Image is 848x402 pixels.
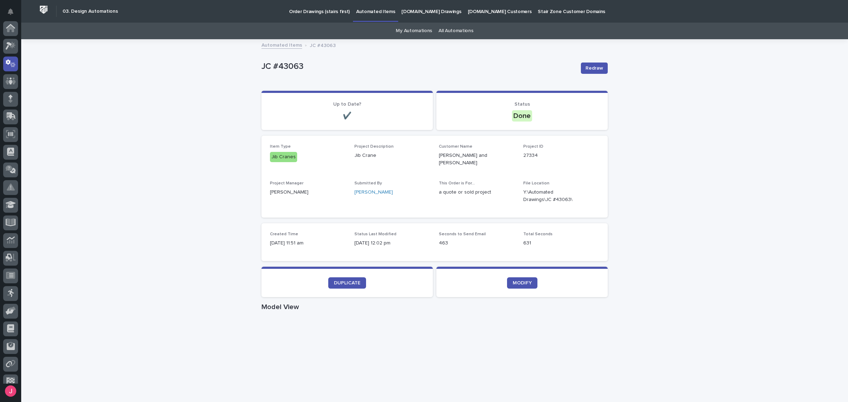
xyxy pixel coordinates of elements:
[512,110,532,122] div: Done
[328,277,366,289] a: DUPLICATE
[439,240,515,247] p: 463
[270,232,298,236] span: Created Time
[513,280,532,285] span: MODIFY
[270,152,297,162] div: Jib Cranes
[261,61,575,72] p: JC #43063
[581,63,608,74] button: Redraw
[270,240,346,247] p: [DATE] 11:51 am
[3,384,18,398] button: users-avatar
[3,4,18,19] button: Notifications
[63,8,118,14] h2: 03. Design Automations
[270,189,346,196] p: [PERSON_NAME]
[438,23,473,39] a: All Automations
[439,189,515,196] p: a quote or sold project
[334,280,360,285] span: DUPLICATE
[439,232,486,236] span: Seconds to Send Email
[585,65,603,72] span: Redraw
[354,181,382,185] span: Submitted By
[523,181,549,185] span: File Location
[333,102,361,107] span: Up to Date?
[523,232,553,236] span: Total Seconds
[270,144,291,149] span: Item Type
[514,102,530,107] span: Status
[354,189,393,196] a: [PERSON_NAME]
[439,152,515,167] p: [PERSON_NAME] and [PERSON_NAME]
[270,181,304,185] span: Project Manager
[523,189,582,203] : Y:\Automated Drawings\JC #43063\
[523,152,599,159] p: 27334
[507,277,537,289] a: MODIFY
[396,23,432,39] a: My Automations
[261,41,302,49] a: Automated Items
[439,181,475,185] span: This Order is For...
[270,112,424,120] p: ✔️
[523,144,543,149] span: Project ID
[354,144,394,149] span: Project Description
[9,8,18,20] div: Notifications
[439,144,472,149] span: Customer Name
[261,303,608,311] h1: Model View
[37,3,50,16] img: Workspace Logo
[354,232,396,236] span: Status Last Modified
[310,41,336,49] p: JC #43063
[354,152,430,159] p: Jib Crane
[523,240,599,247] p: 631
[354,240,430,247] p: [DATE] 12:02 pm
